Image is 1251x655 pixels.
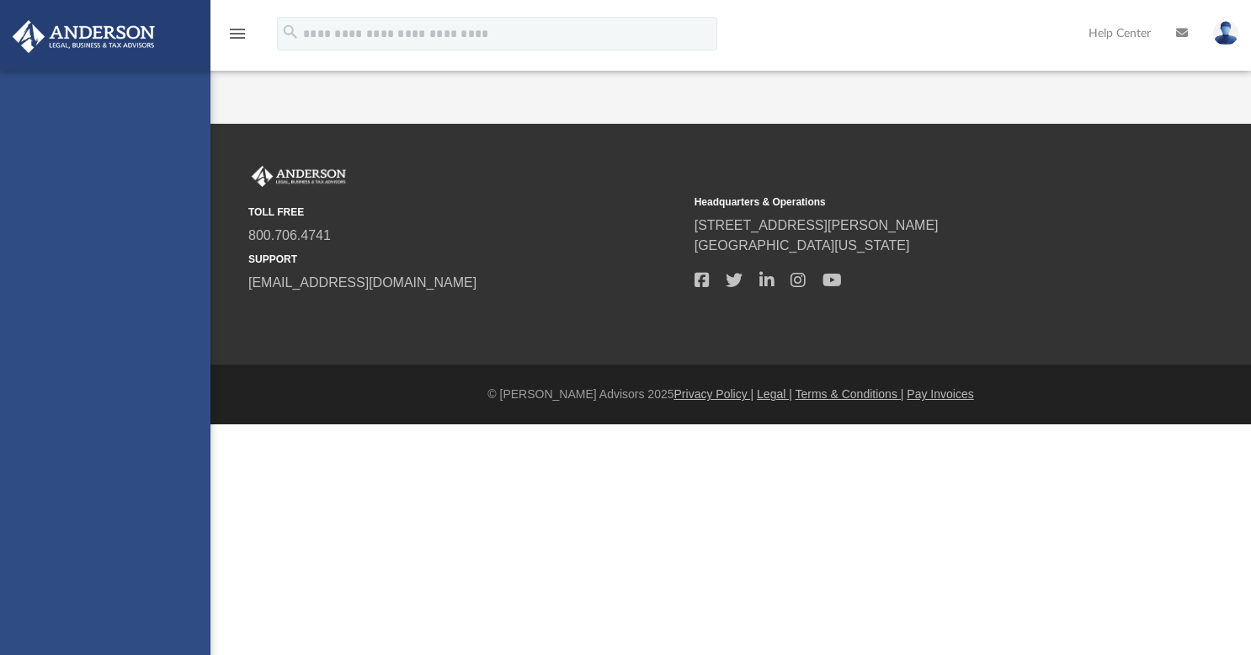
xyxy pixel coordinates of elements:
small: Headquarters & Operations [695,194,1129,210]
a: 800.706.4741 [248,228,331,242]
a: Privacy Policy | [674,387,754,401]
img: Anderson Advisors Platinum Portal [8,20,160,53]
a: Pay Invoices [907,387,973,401]
img: User Pic [1213,21,1238,45]
img: Anderson Advisors Platinum Portal [248,166,349,188]
small: TOLL FREE [248,205,683,220]
a: [STREET_ADDRESS][PERSON_NAME] [695,218,939,232]
small: SUPPORT [248,252,683,267]
a: menu [227,32,248,44]
i: search [281,23,300,41]
a: [GEOGRAPHIC_DATA][US_STATE] [695,238,910,253]
a: Terms & Conditions | [796,387,904,401]
i: menu [227,24,248,44]
a: Legal | [757,387,792,401]
a: [EMAIL_ADDRESS][DOMAIN_NAME] [248,275,476,290]
div: © [PERSON_NAME] Advisors 2025 [210,386,1251,403]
